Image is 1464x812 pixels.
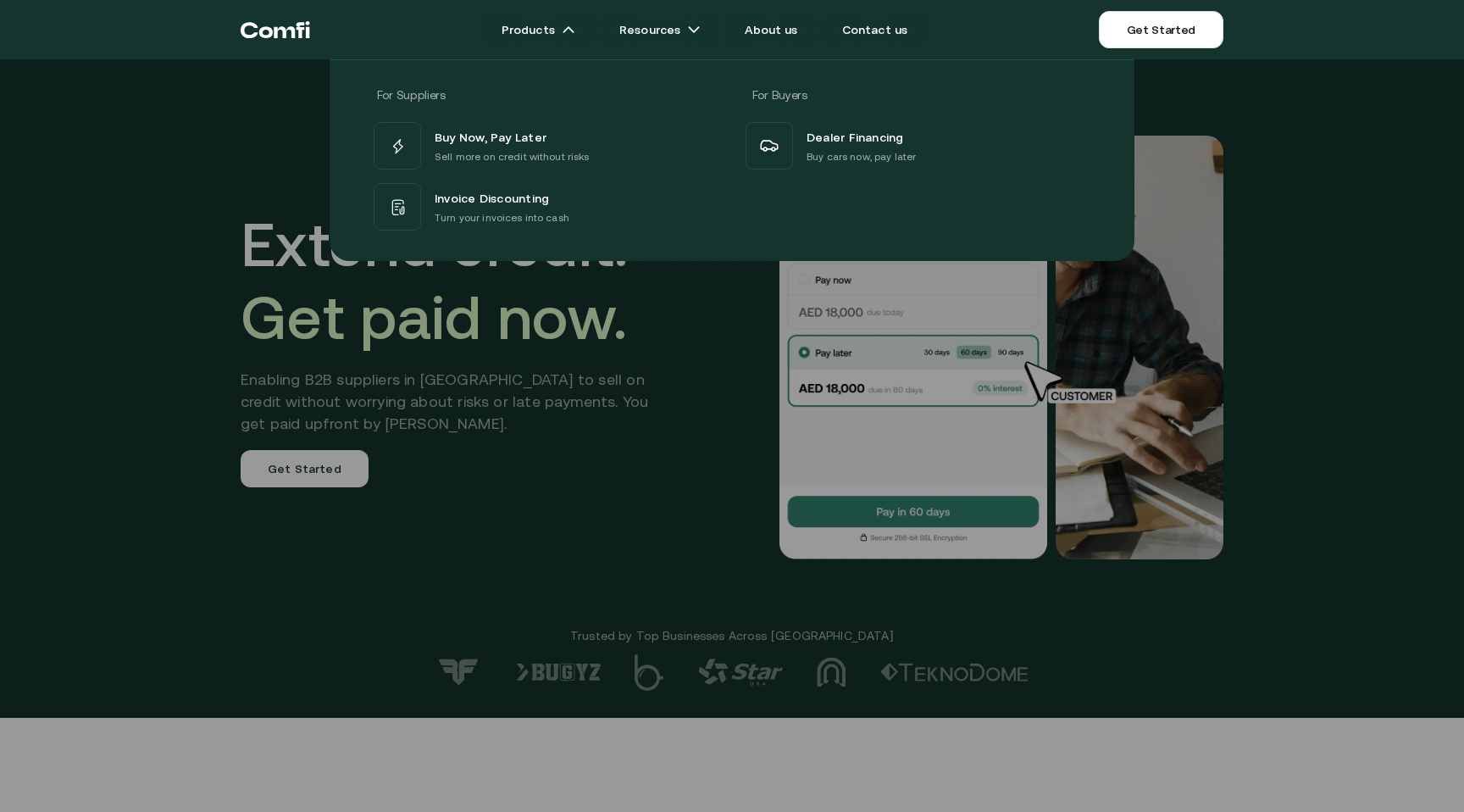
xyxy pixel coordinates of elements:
span: Dealer Financing [807,126,904,148]
p: Buy cars now, pay later [807,148,916,165]
a: Productsarrow icons [481,13,596,47]
p: Sell more on credit without risks [435,148,590,165]
p: Turn your invoices into cash [435,209,569,226]
a: Invoice DiscountingTurn your invoices into cash [370,180,722,234]
img: arrow icons [562,23,575,36]
a: Contact us [822,13,929,47]
a: About us [724,13,818,47]
span: For Suppliers [377,88,445,102]
span: Invoice Discounting [435,187,549,209]
a: Buy Now, Pay LaterSell more on credit without risks [370,119,722,173]
span: For Buyers [752,88,807,102]
a: Dealer FinancingBuy cars now, pay later [742,119,1094,173]
span: Buy Now, Pay Later [435,126,546,148]
a: Return to the top of the Comfi home page [241,4,310,55]
img: arrow icons [687,23,701,36]
a: Resourcesarrow icons [599,13,721,47]
a: Get Started [1099,11,1223,48]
